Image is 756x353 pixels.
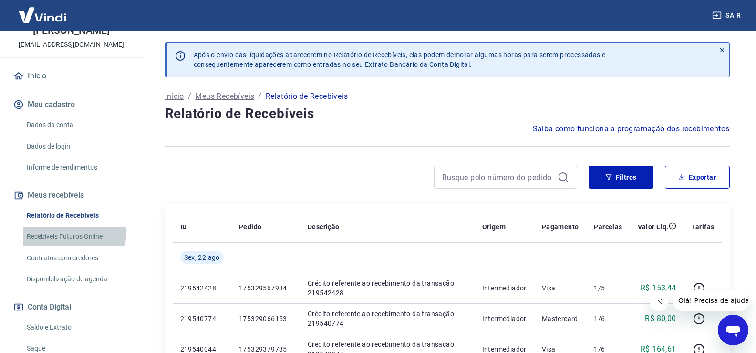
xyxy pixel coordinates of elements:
[23,318,131,337] a: Saldo e Extrato
[6,7,80,14] span: Olá! Precisa de ajuda?
[184,253,220,262] span: Sex, 22 ago
[180,283,224,293] p: 219542428
[165,91,184,102] a: Início
[11,0,73,30] img: Vindi
[533,123,730,135] a: Saiba como funciona a programação dos recebimentos
[188,91,191,102] p: /
[542,222,579,232] p: Pagamento
[650,292,669,311] iframe: Fechar mensagem
[23,115,131,135] a: Dados da conta
[641,282,676,294] p: R$ 153,44
[195,91,254,102] a: Meus Recebíveis
[482,222,506,232] p: Origem
[258,91,261,102] p: /
[482,314,527,323] p: Intermediador
[589,166,653,189] button: Filtros
[239,283,292,293] p: 175329567934
[11,185,131,206] button: Meus recebíveis
[23,206,131,225] a: Relatório de Recebíveis
[23,227,131,246] a: Recebíveis Futuros Online
[645,313,676,324] p: R$ 80,00
[11,297,131,318] button: Conta Digital
[180,314,224,323] p: 219540774
[718,315,748,345] iframe: Botão para abrir a janela de mensagens
[23,137,131,156] a: Dados de login
[542,314,579,323] p: Mastercard
[542,283,579,293] p: Visa
[594,283,622,293] p: 1/5
[23,248,131,268] a: Contratos com credores
[308,222,340,232] p: Descrição
[308,278,467,298] p: Crédito referente ao recebimento da transação 219542428
[23,269,131,289] a: Disponibilização de agenda
[239,222,261,232] p: Pedido
[308,309,467,328] p: Crédito referente ao recebimento da transação 219540774
[33,26,109,36] p: [PERSON_NAME]
[594,314,622,323] p: 1/6
[710,7,745,24] button: Sair
[23,158,131,177] a: Informe de rendimentos
[11,94,131,115] button: Meu cadastro
[19,40,124,50] p: [EMAIL_ADDRESS][DOMAIN_NAME]
[239,314,292,323] p: 175329066153
[180,222,187,232] p: ID
[594,222,622,232] p: Parcelas
[482,283,527,293] p: Intermediador
[665,166,730,189] button: Exportar
[194,50,606,69] p: Após o envio das liquidações aparecerem no Relatório de Recebíveis, elas podem demorar algumas ho...
[165,104,730,123] h4: Relatório de Recebíveis
[442,170,554,184] input: Busque pelo número do pedido
[692,222,715,232] p: Tarifas
[673,290,748,311] iframe: Mensagem da empresa
[638,222,669,232] p: Valor Líq.
[266,91,348,102] p: Relatório de Recebíveis
[11,65,131,86] a: Início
